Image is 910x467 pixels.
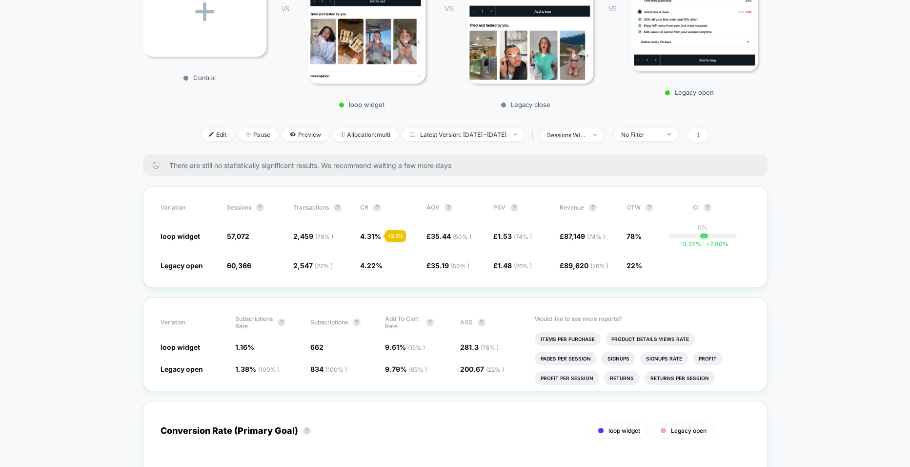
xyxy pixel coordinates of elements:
[202,128,234,141] span: Edit
[498,232,532,240] span: 1.53
[693,204,747,212] span: CI
[535,332,601,346] li: Items Per Purchase
[341,132,344,137] img: rebalance
[587,233,605,240] span: ( 74 % )
[510,204,518,212] button: ?
[385,315,421,330] span: Add To Cart Rate
[209,132,214,137] img: edit
[258,366,280,373] span: ( 100 % )
[431,261,469,270] span: 35.19
[161,232,200,240] span: loop widget
[514,262,532,270] span: ( 26 % )
[680,240,701,248] span: -3.27 %
[602,352,635,365] li: Signups
[325,366,347,373] span: ( 100 % )
[161,204,214,212] span: Variation
[590,262,608,270] span: ( 26 % )
[246,132,251,137] img: end
[315,233,333,240] span: ( 78 % )
[426,204,440,211] span: AOV
[310,343,324,351] span: 662
[360,232,381,240] span: 4.31 %
[560,204,584,211] span: Revenue
[235,365,280,373] span: 1.38 %
[604,371,640,385] li: Returns
[693,263,749,270] span: ---
[385,365,427,373] span: 9.79 %
[315,262,333,270] span: ( 22 % )
[645,371,715,385] li: Returns Per Session
[460,318,473,326] span: ASD
[478,318,485,326] button: ?
[535,315,750,322] p: Would like to see more reports?
[293,204,329,211] span: Transactions
[451,262,469,270] span: ( 50 % )
[293,232,333,240] span: 2,459
[235,315,273,330] span: Subscriptions Rate
[693,352,723,365] li: Profit
[310,365,347,373] span: 834
[334,204,342,212] button: ?
[646,204,653,212] button: ?
[161,343,200,351] span: loop widget
[535,352,597,365] li: Pages Per Session
[227,204,251,211] span: Sessions
[161,315,214,330] span: Variation
[227,261,251,270] span: 60,366
[235,343,254,351] span: 1.16 %
[138,74,262,82] p: Control
[410,132,415,137] img: calendar
[239,128,278,141] span: Pause
[564,261,608,270] span: 89,620
[608,427,640,434] span: loop widget
[353,318,361,326] button: ?
[408,344,425,351] span: ( 15 % )
[702,231,704,238] p: |
[564,232,605,240] span: 87,149
[529,128,540,142] span: |
[426,261,469,270] span: £
[460,365,504,373] span: 200.67
[426,232,471,240] span: £
[310,318,348,326] span: Subscriptions
[293,261,333,270] span: 2,547
[514,133,517,135] img: end
[608,4,616,13] span: VS
[256,204,264,212] button: ?
[486,366,504,373] span: ( 22 % )
[409,366,427,373] span: ( 85 % )
[481,344,499,351] span: ( 78 % )
[498,261,532,270] span: 1.48
[493,204,506,211] span: PSV
[704,204,711,212] button: ?
[627,232,642,240] span: 78%
[385,343,425,351] span: 9.61 %
[671,427,707,434] span: Legacy open
[303,427,311,435] button: ?
[701,240,728,248] span: 7.80 %
[283,128,328,141] span: Preview
[333,128,398,141] span: Allocation: multi
[547,131,586,139] div: sessions with impression
[161,365,203,373] span: Legacy open
[227,232,249,240] span: 57,072
[281,4,289,13] span: VS
[493,232,532,240] span: £
[445,204,452,212] button: ?
[535,371,599,385] li: Profit Per Session
[706,240,710,248] span: +
[640,352,688,365] li: Signups Rate
[403,128,525,141] span: Latest Version: [DATE] - [DATE]
[360,261,383,270] span: 4.22 %
[626,88,753,96] p: Legacy open
[360,204,368,211] span: CR
[431,232,471,240] span: 35.44
[606,332,695,346] li: Product Details Views Rate
[426,318,434,326] button: ?
[385,230,406,242] div: + 2.1 %
[627,204,680,212] span: OTW
[299,101,425,108] p: loop widget
[627,261,642,270] span: 22%
[621,131,660,138] div: No Filter
[169,161,748,170] span: There are still no statistically significant results. We recommend waiting a few more days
